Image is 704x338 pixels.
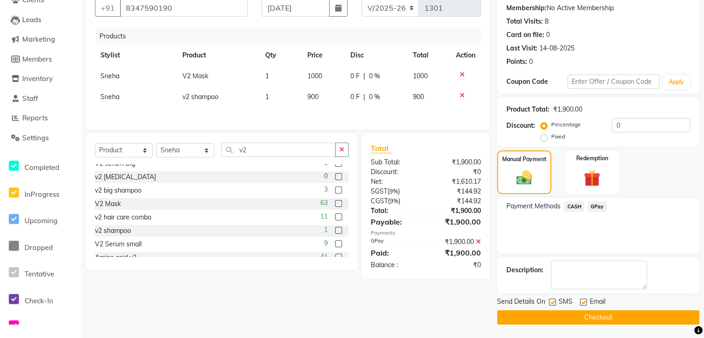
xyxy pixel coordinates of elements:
th: Disc [345,45,407,66]
span: Marketing [22,35,55,44]
span: 9% [389,188,398,195]
span: CASH [564,201,584,212]
label: Percentage [551,120,581,129]
span: 9 [324,238,328,248]
a: Settings [2,133,79,144]
div: No Active Membership [506,3,690,13]
span: InProgress [25,190,59,199]
div: ₹0 [426,167,488,177]
div: v2 big shampoo [95,186,142,195]
span: 1 [265,72,269,80]
div: GPay [364,237,426,247]
span: Sneha [100,72,119,80]
span: Leads [22,15,41,24]
div: ₹1,900.00 [426,216,488,227]
span: Settings [22,133,49,142]
span: 1000 [413,72,428,80]
img: _gift.svg [579,168,605,188]
a: Marketing [2,34,79,45]
span: 11 [320,212,328,221]
th: Qty [260,45,302,66]
div: V2 Mask [95,199,121,209]
a: Staff [2,94,79,104]
div: v2 shampoo [95,226,131,236]
th: Total [407,45,450,66]
span: SGST [371,187,387,195]
span: | [363,92,365,102]
label: Fixed [551,132,565,141]
span: v2 shampoo [182,93,218,101]
div: ₹1,900.00 [426,206,488,216]
span: Upcoming [25,216,57,225]
div: ₹144.92 [426,196,488,206]
span: 63 [320,198,328,208]
span: 900 [413,93,424,101]
button: Checkout [497,310,699,325]
label: Manual Payment [502,155,546,163]
span: | [363,71,365,81]
span: Total [371,144,392,153]
input: Enter Offer / Coupon Code [567,75,660,89]
span: Check-In [25,296,53,305]
th: Product [177,45,260,66]
span: Staff [22,94,38,103]
div: Coupon Code [506,77,567,87]
span: 900 [307,93,318,101]
div: 0 [529,57,533,67]
span: Send Details On [497,297,545,308]
div: Membership: [506,3,547,13]
span: 0 F [350,71,360,81]
div: 14-08-2025 [539,44,574,53]
a: Reports [2,113,79,124]
a: Members [2,54,79,65]
div: Last Visit: [506,44,537,53]
span: 0 F [350,92,360,102]
span: Confirm [25,323,50,332]
span: 41 [320,252,328,262]
div: v2 hair care combo [95,213,151,222]
div: Sub Total: [364,157,426,167]
div: Payments [371,229,481,237]
div: ₹1,900.00 [426,157,488,167]
input: Search or Scan [221,143,336,157]
span: CGST [371,197,388,205]
span: Reports [22,113,48,122]
div: Discount: [506,121,535,131]
span: Email [590,297,605,308]
button: Apply [663,75,690,89]
div: Product Total: [506,105,549,114]
div: Balance : [364,260,426,270]
div: Products [96,28,488,45]
div: Discount: [364,167,426,177]
div: ₹1,900.00 [426,237,488,247]
a: Inventory [2,74,79,84]
span: 1000 [307,72,322,80]
div: ₹144.92 [426,187,488,196]
div: ₹1,610.17 [426,177,488,187]
span: 0 % [369,92,380,102]
div: Amino acid v2 [95,253,137,263]
div: Paid: [364,247,426,258]
span: 1 [265,93,269,101]
span: 3 [324,185,328,194]
span: 9% [390,197,399,205]
div: ₹1,900.00 [426,247,488,258]
th: Stylist [95,45,177,66]
label: Redemption [576,154,608,163]
div: ( ) [364,196,426,206]
span: Members [22,55,52,63]
div: 0 [546,30,550,40]
img: _cash.svg [511,169,537,187]
div: 8 [545,17,548,26]
span: Completed [25,163,59,172]
div: ( ) [364,187,426,196]
div: V2 Serum small [95,239,142,249]
span: GPay [588,201,607,212]
div: ₹1,900.00 [553,105,582,114]
div: Total Visits: [506,17,543,26]
a: Leads [2,15,79,25]
span: 1 [324,225,328,235]
th: Price [302,45,345,66]
div: v2 [MEDICAL_DATA] [95,172,156,182]
span: Inventory [22,74,53,83]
